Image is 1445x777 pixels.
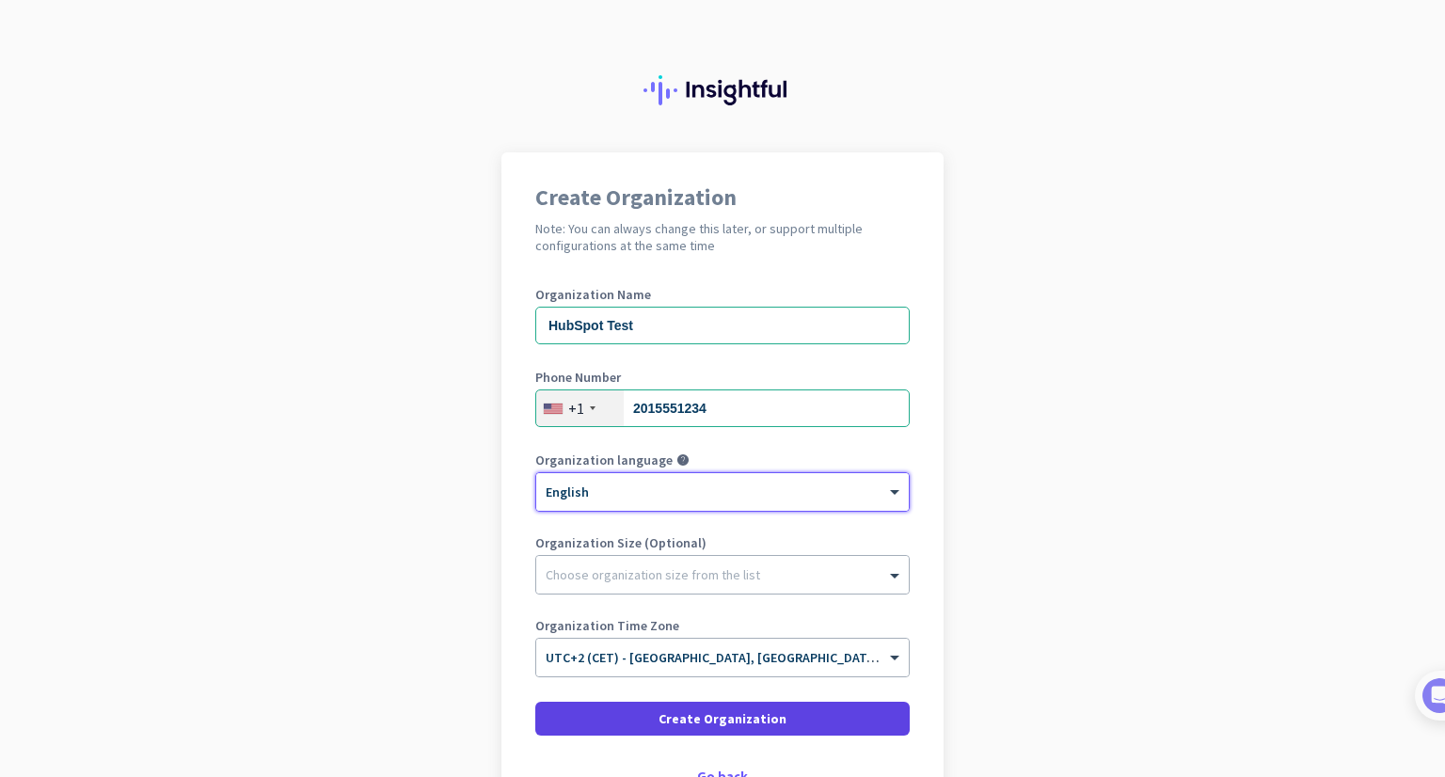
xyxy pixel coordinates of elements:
[568,399,584,418] div: +1
[535,288,910,301] label: Organization Name
[535,536,910,549] label: Organization Size (Optional)
[535,453,673,467] label: Organization language
[676,453,690,467] i: help
[535,307,910,344] input: What is the name of your organization?
[659,709,786,728] span: Create Organization
[643,75,802,105] img: Insightful
[535,702,910,736] button: Create Organization
[535,389,910,427] input: 201-555-0123
[535,220,910,254] h2: Note: You can always change this later, or support multiple configurations at the same time
[535,186,910,209] h1: Create Organization
[535,619,910,632] label: Organization Time Zone
[535,371,910,384] label: Phone Number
